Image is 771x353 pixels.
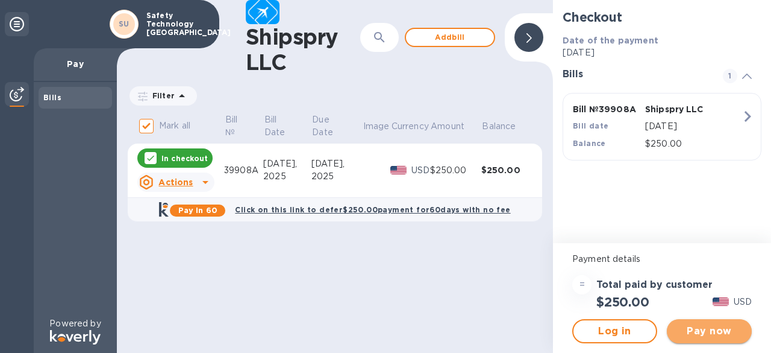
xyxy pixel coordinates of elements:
p: Due Date [312,113,345,139]
span: Log in [583,324,646,339]
b: Date of the payment [563,36,658,45]
p: Powered by [49,317,101,330]
span: Add bill [416,30,484,45]
div: $250.00 [481,164,532,176]
img: USD [390,166,407,174]
h1: Shipspry LLC [246,24,360,75]
span: Bill № [225,113,263,139]
p: Mark all [159,119,190,132]
span: Bill Date [264,113,310,139]
div: = [572,275,592,294]
p: [DATE] [645,120,741,133]
button: Log in [572,319,657,343]
div: 39908A [224,164,263,177]
p: Image [363,120,390,133]
b: Bill date [573,121,609,130]
button: Pay now [667,319,752,343]
div: 2025 [311,170,362,183]
div: 2025 [263,170,311,183]
button: Bill №39908AShipspry LLCBill date[DATE]Balance$250.00 [563,93,761,161]
p: USD [734,296,752,308]
span: Due Date [312,113,361,139]
p: Balance [482,120,516,133]
div: [DATE], [311,157,362,170]
p: Amount [431,120,464,133]
b: Bills [43,93,61,102]
p: Filter [148,91,175,101]
p: $250.00 [645,138,741,150]
p: In checkout [161,153,208,164]
div: [DATE], [263,157,311,170]
p: USD [411,164,430,177]
span: Amount [431,120,480,133]
p: Payment details [572,253,752,266]
h2: Checkout [563,10,761,25]
h3: Bills [563,69,708,80]
div: $250.00 [430,164,481,177]
img: USD [713,297,729,306]
p: Bill № 39908A [573,103,640,115]
p: [DATE] [563,46,761,59]
p: Pay [43,58,107,70]
h2: $250.00 [596,294,649,310]
span: Pay now [676,324,742,339]
p: Currency [392,120,429,133]
b: Balance [573,139,606,148]
button: Addbill [405,28,495,47]
span: 1 [723,69,737,83]
p: Bill № [225,113,247,139]
b: SU [119,19,130,28]
h3: Total paid by customer [596,279,713,291]
p: Safety Technology [GEOGRAPHIC_DATA] [146,11,207,37]
img: Logo [50,330,101,345]
span: Balance [482,120,531,133]
b: Click on this link to defer $250.00 payment for 60 days with no fee [235,205,510,214]
p: Shipspry LLC [645,103,713,115]
b: Pay in 60 [178,206,217,215]
u: Actions [158,177,193,187]
p: Bill Date [264,113,295,139]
